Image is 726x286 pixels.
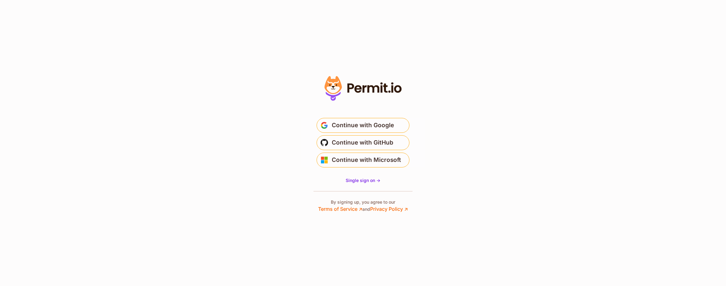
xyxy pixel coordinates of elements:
button: Continue with Google [317,118,409,133]
a: Single sign on -> [346,177,380,184]
span: Single sign on -> [346,178,380,183]
span: Continue with GitHub [332,138,393,148]
a: Terms of Service ↗ [318,206,362,212]
p: By signing up, you agree to our and [318,199,408,213]
span: Continue with Microsoft [332,155,401,165]
button: Continue with Microsoft [317,153,409,167]
a: Privacy Policy ↗ [370,206,408,212]
span: Continue with Google [332,120,394,130]
button: Continue with GitHub [317,135,409,150]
